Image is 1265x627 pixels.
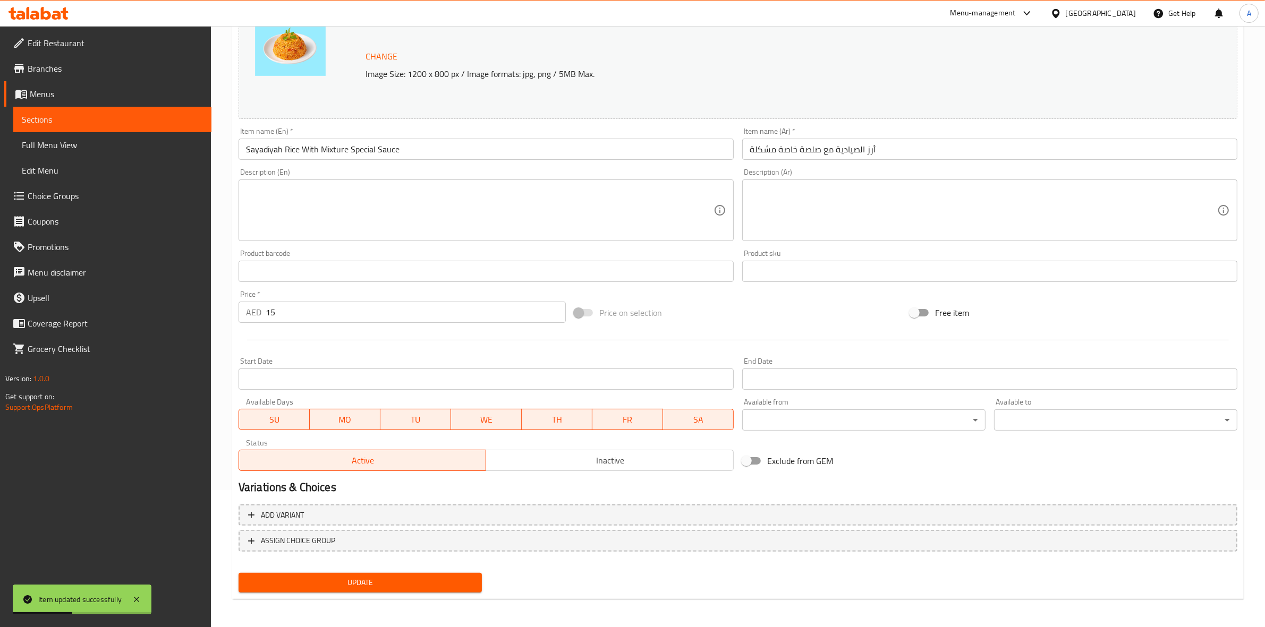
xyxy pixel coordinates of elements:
span: Grocery Checklist [28,342,203,355]
span: TH [526,412,588,427]
span: Menu disclaimer [28,266,203,279]
a: Full Menu View [13,132,211,158]
span: Edit Restaurant [28,37,203,49]
a: Promotions [4,234,211,260]
span: Active [243,453,482,468]
span: Price on selection [599,306,662,319]
span: Coupons [28,215,203,228]
input: Enter name Ar [742,139,1237,160]
span: Coverage Report [28,317,203,330]
button: SA [663,409,734,430]
img: mmw_638926085808775476 [255,23,326,76]
span: Promotions [28,241,203,253]
a: Branches [4,56,211,81]
span: A [1247,7,1251,19]
span: TU [385,412,447,427]
span: Change [366,49,397,64]
span: Choice Groups [28,190,203,202]
span: Edit Menu [22,164,203,177]
span: Sections [22,113,203,126]
a: Edit Restaurant [4,30,211,56]
button: SU [239,409,310,430]
span: Add variant [261,509,304,522]
a: Grocery Checklist [4,336,211,362]
button: TH [522,409,592,430]
div: ​ [742,409,986,431]
h2: Variations & Choices [239,479,1237,495]
span: Free item [935,306,969,319]
button: Active [239,450,487,471]
a: Support.OpsPlatform [5,400,73,414]
span: Get support on: [5,390,54,403]
button: TU [380,409,451,430]
a: Menu disclaimer [4,260,211,285]
span: Branches [28,62,203,75]
input: Please enter price [266,302,566,323]
input: Enter name En [239,139,734,160]
a: Coupons [4,209,211,234]
div: [GEOGRAPHIC_DATA] [1066,7,1136,19]
button: Inactive [486,450,734,471]
div: ​ [994,409,1237,431]
p: Image Size: 1200 x 800 px / Image formats: jpg, png / 5MB Max. [361,67,1086,80]
a: Edit Menu [13,158,211,183]
a: Menus [4,81,211,107]
span: Menus [30,88,203,100]
span: FR [597,412,659,427]
a: Upsell [4,285,211,311]
button: ASSIGN CHOICE GROUP [239,530,1237,552]
button: Update [239,573,482,592]
a: Sections [13,107,211,132]
button: MO [310,409,380,430]
a: Coverage Report [4,311,211,336]
span: Inactive [490,453,729,468]
input: Please enter product sku [742,261,1237,282]
span: SA [667,412,729,427]
span: Exclude from GEM [767,454,833,467]
span: WE [455,412,517,427]
span: Version: [5,372,31,385]
button: FR [592,409,663,430]
span: Update [247,576,473,589]
a: Choice Groups [4,183,211,209]
div: Item updated successfully [38,594,122,605]
p: AED [246,306,261,319]
span: ASSIGN CHOICE GROUP [261,534,335,547]
button: WE [451,409,522,430]
button: Add variant [239,504,1237,526]
button: Change [361,46,402,67]
span: Upsell [28,291,203,304]
span: MO [314,412,376,427]
span: 1.0.0 [33,372,49,385]
input: Please enter product barcode [239,261,734,282]
span: Full Menu View [22,139,203,151]
span: SU [243,412,305,427]
div: Menu-management [950,7,1016,20]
